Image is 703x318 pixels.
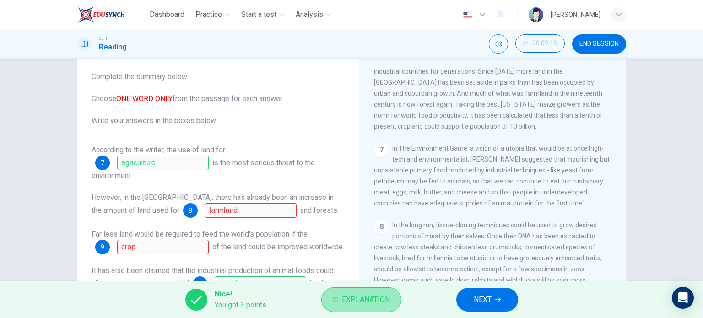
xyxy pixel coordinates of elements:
span: In The Environment Game, a vision of a utopia that would be at once high-tech and environmentalis... [374,145,610,207]
span: Start a test [241,9,276,20]
div: Hide [515,34,565,54]
span: It has also been claimed that the industrial production of animal foods could allow greater acces... [92,266,334,288]
button: Practice [192,6,234,23]
img: EduSynch logo [77,5,125,24]
div: 8 [374,220,389,234]
span: Complete the summary below. Choose from the passage for each answer. Write your answers in the bo... [92,71,344,126]
span: Practice [195,9,222,20]
button: Analysis [292,6,335,23]
span: Dashboard [150,9,184,20]
span: of the land could be improved worldwide. [212,243,344,251]
button: Dashboard [146,6,188,23]
button: NEXT [456,288,518,312]
div: [PERSON_NAME] [551,9,600,20]
font: ONE WORD ONLY [116,94,173,103]
button: Explanation [321,287,401,312]
span: 10 [196,280,204,287]
button: 00:09:16 [515,34,565,53]
span: 00:09:16 [532,40,557,47]
span: 8 [189,207,192,214]
h1: Reading [99,42,127,53]
span: According to the writer, the use of land for [92,146,225,154]
button: END SESSION [572,34,626,54]
div: 7 [374,143,389,157]
span: CEFR [99,35,108,42]
input: agriculture; farms; farmland; [117,156,209,170]
span: You got 3 points [215,300,266,311]
span: Analysis [296,9,323,20]
span: Nice! [215,289,266,300]
div: Open Intercom Messenger [672,287,694,309]
span: and forests. [300,206,339,215]
span: 7 [101,160,104,166]
img: en [462,11,473,18]
span: END SESSION [579,40,619,48]
span: In the long run, tissue-cloning techniques could be used to grow desired portions of meat by them... [374,221,607,306]
input: productivity [117,240,209,254]
div: Mute [489,34,508,54]
span: However, in the [GEOGRAPHIC_DATA]. there has already been an increase in the amount of land used for [92,193,334,215]
span: Far less land would be required to feed the world's population if the [92,230,308,238]
button: Start a test [238,6,288,23]
span: NEXT [474,293,492,306]
input: parks [205,203,297,218]
input: protein [215,276,306,291]
img: Profile picture [529,7,543,22]
a: EduSynch logo [77,5,146,24]
span: 9 [101,244,104,250]
span: Explanation [342,293,390,306]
